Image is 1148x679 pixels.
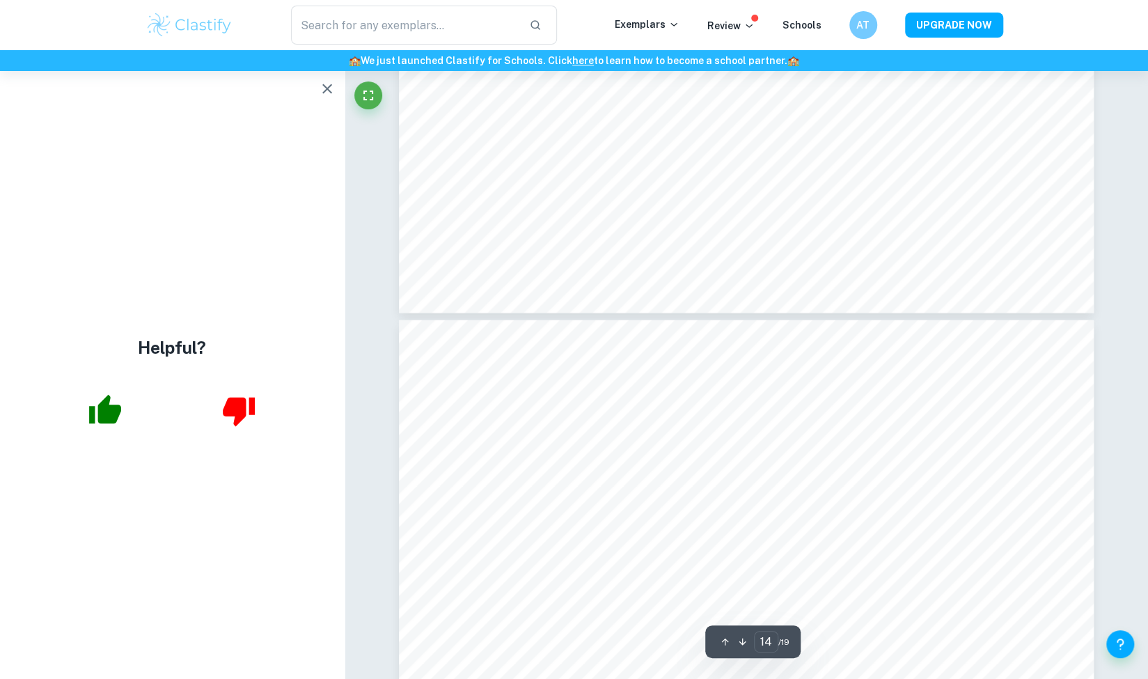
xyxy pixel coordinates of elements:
h6: We just launched Clastify for Schools. Click to learn how to become a school partner. [3,53,1145,68]
h6: AT [855,17,871,33]
button: Help and Feedback [1106,630,1134,658]
span: 🏫 [349,55,361,66]
span: 🏫 [787,55,799,66]
button: AT [849,11,877,39]
input: Search for any exemplars... [291,6,519,45]
p: Exemplars [615,17,679,32]
a: Schools [783,19,821,31]
p: Review [707,18,755,33]
img: Clastify logo [146,11,234,39]
button: UPGRADE NOW [905,13,1003,38]
a: here [572,55,594,66]
button: Fullscreen [354,81,382,109]
span: / 19 [778,636,789,648]
h4: Helpful? [138,334,206,359]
